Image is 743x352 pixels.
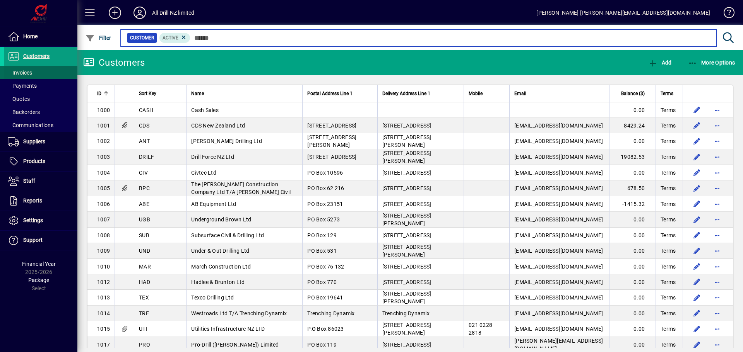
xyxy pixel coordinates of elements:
button: More options [711,119,723,132]
span: Under & Out Drilling Ltd [191,248,249,254]
button: More options [711,291,723,304]
span: [EMAIL_ADDRESS][DOMAIN_NAME] [514,138,603,144]
td: -1415.32 [609,196,656,212]
span: [EMAIL_ADDRESS][DOMAIN_NAME] [514,122,603,129]
span: The [PERSON_NAME] Construction Company Ltd T/A [PERSON_NAME] Civil [191,181,291,195]
span: TEX [139,294,149,301]
span: [STREET_ADDRESS] [307,122,356,129]
span: TRE [139,310,149,316]
span: Products [23,158,45,164]
span: Terms [661,216,676,223]
span: 1012 [97,279,110,285]
span: Terms [661,247,676,255]
button: Edit [691,307,703,320]
button: More Options [686,56,737,70]
span: UTI [139,326,147,332]
span: Terms [661,231,676,239]
span: [STREET_ADDRESS] [307,154,356,160]
span: 1007 [97,216,110,223]
td: 0.00 [609,228,656,243]
span: Cash Sales [191,107,219,113]
span: UND [139,248,150,254]
span: 1009 [97,248,110,254]
button: More options [711,198,723,210]
span: PRO [139,342,150,348]
span: [EMAIL_ADDRESS][DOMAIN_NAME] [514,294,603,301]
span: Package [28,277,49,283]
button: More options [711,338,723,351]
span: Trenching Dynamix [307,310,354,316]
span: Name [191,89,204,98]
button: Edit [691,167,703,179]
td: 678.50 [609,180,656,196]
span: CDS [139,122,149,129]
span: [STREET_ADDRESS][PERSON_NAME] [382,134,431,148]
span: Terms [661,106,676,114]
button: Edit [691,338,703,351]
a: Payments [4,79,77,92]
span: Hadlee & Brunton Ltd [191,279,245,285]
span: PO Box 531 [307,248,337,254]
span: 021 0228 2818 [469,322,492,336]
td: 19082.53 [609,149,656,165]
span: [STREET_ADDRESS] [382,185,431,191]
div: Customers [83,56,145,69]
button: More options [711,260,723,273]
span: Terms [661,278,676,286]
div: ID [97,89,110,98]
span: Sort Key [139,89,156,98]
a: Communications [4,119,77,132]
span: Terms [661,184,676,192]
span: CIV [139,170,148,176]
span: [PERSON_NAME][EMAIL_ADDRESS][DOMAIN_NAME] [514,338,603,352]
span: SUB [139,232,149,238]
td: 0.00 [609,321,656,337]
td: 0.00 [609,133,656,149]
button: Add [103,6,127,20]
button: Edit [691,276,703,288]
span: 1010 [97,264,110,270]
span: AB Equipment Ltd [191,201,236,207]
span: March Construction Ltd [191,264,251,270]
span: [STREET_ADDRESS] [382,122,431,129]
td: 0.00 [609,274,656,290]
a: Settings [4,211,77,230]
span: Terms [661,137,676,145]
button: Edit [691,119,703,132]
a: Products [4,152,77,171]
span: 1004 [97,170,110,176]
span: Payments [8,83,37,89]
td: 0.00 [609,306,656,321]
span: MAR [139,264,151,270]
a: Reports [4,191,77,211]
span: [PERSON_NAME] Drilling Ltd [191,138,262,144]
span: Terms [661,294,676,301]
span: PO Box 23151 [307,201,343,207]
td: 0.00 [609,290,656,306]
button: Edit [691,151,703,163]
a: Support [4,231,77,250]
span: Drill Force NZ Ltd [191,154,234,160]
span: PO Box 119 [307,342,337,348]
span: Staff [23,178,35,184]
a: Invoices [4,66,77,79]
td: 0.00 [609,102,656,118]
span: Customer [130,34,154,42]
span: 1017 [97,342,110,348]
span: [EMAIL_ADDRESS][DOMAIN_NAME] [514,264,603,270]
button: Edit [691,104,703,116]
span: [STREET_ADDRESS] [382,342,431,348]
span: Terms [661,200,676,208]
span: Terms [661,309,676,317]
span: Suppliers [23,138,45,145]
span: [EMAIL_ADDRESS][DOMAIN_NAME] [514,216,603,223]
span: Terms [661,89,673,98]
button: More options [711,182,723,194]
span: CASH [139,107,153,113]
span: Underground Brown Ltd [191,216,251,223]
span: Terms [661,122,676,129]
span: [STREET_ADDRESS] [382,279,431,285]
span: HAD [139,279,150,285]
span: ABE [139,201,149,207]
span: Terms [661,153,676,161]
